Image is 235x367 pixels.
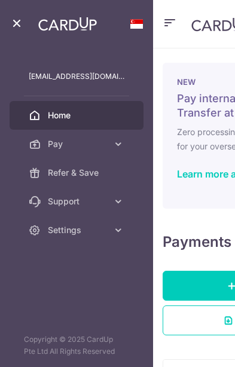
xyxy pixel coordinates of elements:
a: Pay [10,130,144,158]
span: Home [48,109,124,121]
a: Refer & Save [10,158,144,187]
span: Help [106,8,130,19]
a: Support [10,187,144,216]
p: Copyright © 2025 CardUp Pte Ltd All Rights Reserved [10,334,144,357]
a: Settings [10,216,144,244]
a: Home [10,101,144,130]
span: Settings [48,224,108,236]
p: [EMAIL_ADDRESS][DOMAIN_NAME] [29,71,124,82]
img: CardUp [38,17,97,31]
span: Support [48,195,108,207]
span: Refer & Save [48,167,124,179]
span: Pay [48,138,108,150]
